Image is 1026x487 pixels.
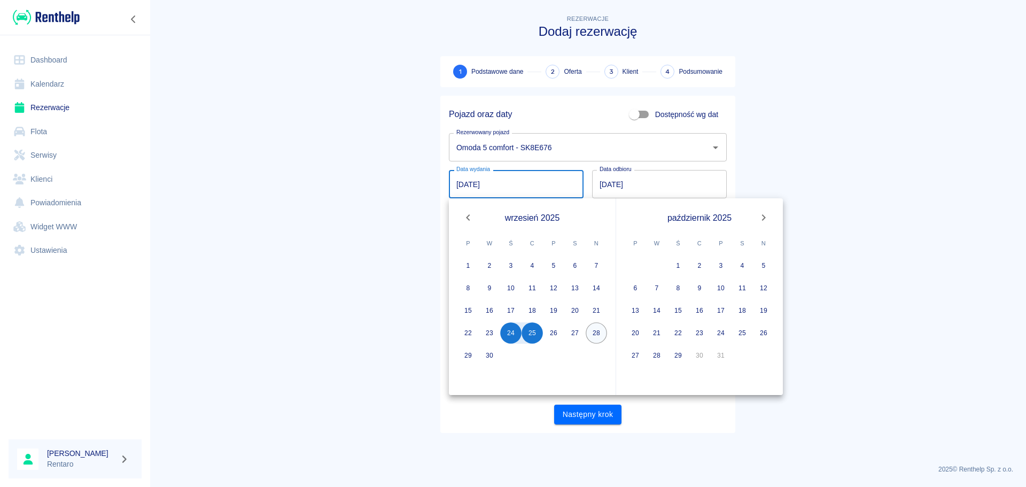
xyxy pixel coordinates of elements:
button: 20 [564,300,586,321]
button: 28 [646,345,667,366]
span: Podstawowe dane [471,67,523,76]
a: Serwisy [9,143,142,167]
span: Dostępność wg dat [655,109,718,120]
a: Kalendarz [9,72,142,96]
input: DD.MM.YYYY [592,170,727,198]
button: 29 [457,345,479,366]
button: 1 [667,255,689,276]
button: 21 [646,322,667,344]
button: 11 [732,277,753,299]
h5: Pojazd oraz daty [449,109,512,120]
button: 15 [457,300,479,321]
span: niedziela [754,233,773,254]
button: 4 [522,255,543,276]
button: 23 [479,322,500,344]
button: 25 [732,322,753,344]
button: 17 [500,300,522,321]
button: 22 [667,322,689,344]
span: wrzesień 2025 [505,211,560,225]
button: 3 [710,255,732,276]
button: 3 [500,255,522,276]
label: Data wydania [456,165,490,173]
button: 26 [543,322,564,344]
span: sobota [733,233,752,254]
button: 16 [479,300,500,321]
button: 28 [586,322,607,344]
button: 21 [586,300,607,321]
h3: Dodaj rezerwację [440,24,735,39]
button: 12 [753,277,774,299]
button: 14 [646,300,667,321]
label: Data odbioru [600,165,632,173]
button: 7 [646,277,667,299]
button: 23 [689,322,710,344]
span: czwartek [523,233,542,254]
a: Powiadomienia [9,191,142,215]
button: Następny krok [554,405,622,424]
button: 14 [586,277,607,299]
button: 10 [710,277,732,299]
button: 27 [625,345,646,366]
p: 2025 © Renthelp Sp. z o.o. [162,465,1013,474]
button: 24 [500,322,522,344]
span: 3 [609,66,613,78]
span: 2 [551,66,555,78]
button: 1 [457,255,479,276]
button: 5 [753,255,774,276]
button: 18 [522,300,543,321]
button: 15 [667,300,689,321]
span: Oferta [564,67,581,76]
span: Rezerwacje [567,16,609,22]
span: poniedziałek [626,233,645,254]
span: piątek [544,233,563,254]
button: 26 [753,322,774,344]
span: niedziela [587,233,606,254]
button: 6 [564,255,586,276]
button: 22 [457,322,479,344]
button: 2 [479,255,500,276]
p: Rentaro [47,459,115,470]
button: Otwórz [708,140,723,155]
span: poniedziałek [458,233,478,254]
button: 25 [522,322,543,344]
span: piątek [711,233,730,254]
span: sobota [565,233,585,254]
span: środa [501,233,520,254]
button: 16 [689,300,710,321]
a: Rezerwacje [9,96,142,120]
button: 4 [732,255,753,276]
button: 2 [689,255,710,276]
span: październik 2025 [667,211,732,225]
span: 4 [665,66,670,78]
span: Podsumowanie [679,67,722,76]
button: Zwiń nawigację [126,12,142,26]
a: Dashboard [9,48,142,72]
button: 7 [586,255,607,276]
a: Renthelp logo [9,9,80,26]
button: 11 [522,277,543,299]
button: 8 [667,277,689,299]
button: 19 [543,300,564,321]
button: 30 [479,345,500,366]
img: Renthelp logo [13,9,80,26]
label: Rezerwowany pojazd [456,128,509,136]
button: 6 [625,277,646,299]
button: 10 [500,277,522,299]
a: Flota [9,120,142,144]
button: 9 [479,277,500,299]
button: 9 [689,277,710,299]
a: Klienci [9,167,142,191]
button: 20 [625,322,646,344]
button: 13 [625,300,646,321]
button: 5 [543,255,564,276]
button: 19 [753,300,774,321]
a: Ustawienia [9,238,142,262]
button: 13 [564,277,586,299]
button: 12 [543,277,564,299]
a: Widget WWW [9,215,142,239]
button: 24 [710,322,732,344]
button: Next month [753,207,774,228]
button: 18 [732,300,753,321]
span: wtorek [647,233,666,254]
span: środa [669,233,688,254]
